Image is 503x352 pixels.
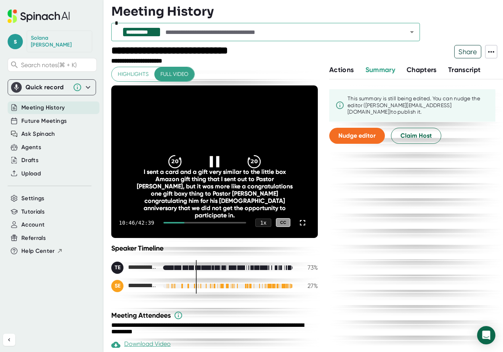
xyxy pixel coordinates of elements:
[111,262,157,274] div: Tanya Smith-Long (she/her), FaithActs for Education
[21,194,45,203] button: Settings
[118,69,149,79] span: Highlights
[21,247,63,256] button: Help Center
[255,219,271,227] div: 1 x
[299,264,318,271] div: 73 %
[329,66,354,74] span: Actions
[21,207,45,216] button: Tutorials
[21,103,65,112] button: Meeting History
[154,67,194,81] button: Full video
[132,168,297,219] div: I sent a card and a gift very similar to the little box Amazon gift thing that I sent out to Past...
[111,262,123,274] div: TE
[21,61,95,69] span: Search notes (⌘ + K)
[21,220,45,229] button: Account
[112,67,155,81] button: Highlights
[8,34,23,49] span: s
[21,156,38,165] button: Drafts
[111,280,123,292] div: SE
[448,65,481,75] button: Transcript
[119,220,154,226] div: 10:46 / 42:39
[276,218,290,227] div: CC
[454,45,481,58] button: Share
[348,95,489,116] div: This summary is still being edited. You can nudge the editor ([PERSON_NAME][EMAIL_ADDRESS][DOMAIN...
[111,244,318,252] div: Speaker Timeline
[111,280,157,292] div: Solana (she/her), FaithActs for Education
[21,143,41,152] button: Agents
[160,69,188,79] span: Full video
[26,84,69,91] div: Quick record
[299,282,318,289] div: 27 %
[365,65,395,75] button: Summary
[111,340,171,349] div: Download Video
[21,169,41,178] button: Upload
[329,65,354,75] button: Actions
[329,128,385,144] button: Nudge editor
[3,334,15,346] button: Collapse sidebar
[21,117,67,125] button: Future Meetings
[31,35,88,48] div: Solana Davis
[338,132,376,139] span: Nudge editor
[448,66,481,74] span: Transcript
[391,128,441,144] button: Claim Host
[21,130,55,138] button: Ask Spinach
[111,4,214,19] h3: Meeting History
[407,66,437,74] span: Chapters
[111,311,320,320] div: Meeting Attendees
[407,65,437,75] button: Chapters
[477,326,495,344] div: Open Intercom Messenger
[21,234,46,243] button: Referrals
[21,247,55,256] span: Help Center
[365,66,395,74] span: Summary
[455,45,481,58] span: Share
[11,80,93,95] div: Quick record
[407,27,417,37] button: Open
[400,131,432,140] span: Claim Host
